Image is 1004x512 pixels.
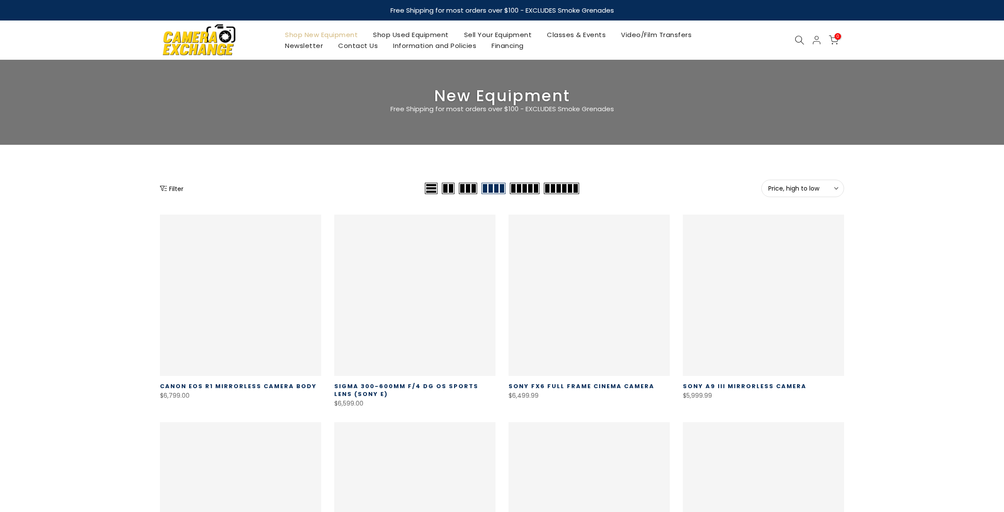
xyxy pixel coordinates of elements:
[334,398,495,409] div: $6,599.00
[390,6,614,15] strong: Free Shipping for most orders over $100 - EXCLUDES Smoke Grenades
[539,29,614,40] a: Classes & Events
[160,90,844,102] h3: New Equipment
[614,29,699,40] a: Video/Film Transfers
[829,35,838,45] a: 0
[160,184,183,193] button: Show filters
[339,104,665,114] p: Free Shipping for most orders over $100 - EXCLUDES Smoke Grenades
[768,184,837,192] span: Price, high to low
[456,29,539,40] a: Sell Your Equipment
[834,33,841,40] span: 0
[334,382,478,398] a: Sigma 300-600mm f/4 DG OS Sports Lens (Sony E)
[683,382,807,390] a: Sony a9 III Mirrorless Camera
[366,29,457,40] a: Shop Used Equipment
[484,40,532,51] a: Financing
[160,382,317,390] a: Canon EOS R1 Mirrorless Camera Body
[509,382,655,390] a: Sony FX6 Full Frame Cinema Camera
[509,390,670,401] div: $6,499.99
[278,29,366,40] a: Shop New Equipment
[761,180,844,197] button: Price, high to low
[331,40,386,51] a: Contact Us
[386,40,484,51] a: Information and Policies
[683,390,844,401] div: $5,999.99
[278,40,331,51] a: Newsletter
[160,390,321,401] div: $6,799.00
